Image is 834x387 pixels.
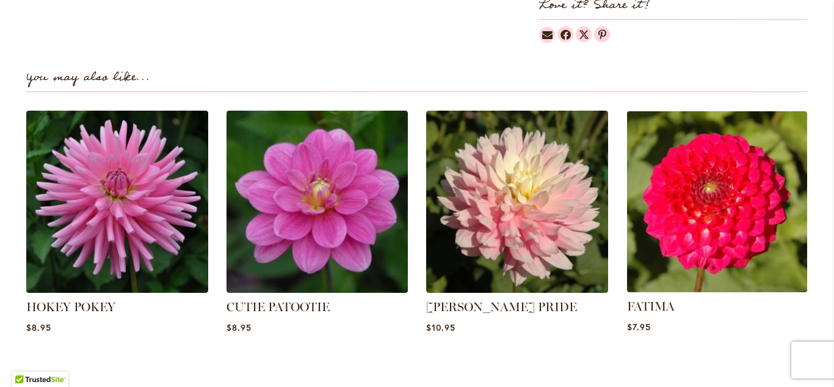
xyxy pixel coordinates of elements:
[627,321,651,333] span: $7.95
[227,111,408,293] img: CUTIE PATOOTIE
[26,67,150,87] strong: You may also like...
[426,300,577,314] a: [PERSON_NAME] PRIDE
[594,26,610,42] a: Dahlias on Pinterest
[26,111,208,293] img: HOKEY POKEY
[622,107,811,297] img: FATIMA
[227,322,252,333] span: $8.95
[227,300,330,314] a: CUTIE PATOOTIE
[557,26,573,42] a: Dahlias on Facebook
[227,284,408,295] a: CUTIE PATOOTIE
[426,111,608,293] img: CHILSON'S PRIDE
[426,284,608,295] a: CHILSON'S PRIDE
[9,344,43,378] iframe: Launch Accessibility Center
[26,322,51,333] span: $8.95
[576,26,592,42] a: Dahlias on Twitter
[26,300,115,314] a: HOKEY POKEY
[627,299,675,314] a: FATIMA
[26,284,208,295] a: HOKEY POKEY
[426,322,455,333] span: $10.95
[627,283,808,295] a: FATIMA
